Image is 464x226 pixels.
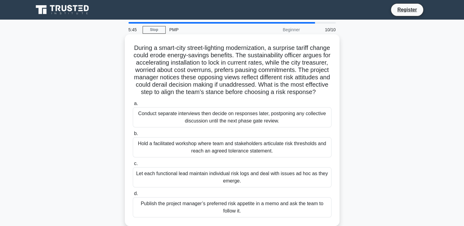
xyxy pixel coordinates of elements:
div: 5:45 [125,24,143,36]
a: Stop [143,26,166,34]
div: 10/10 [304,24,339,36]
div: Hold a facilitated workshop where team and stakeholders articulate risk thresholds and reach an a... [133,137,332,157]
div: Let each functional lead maintain individual risk logs and deal with issues ad hoc as they emerge. [133,167,332,187]
a: Register [393,6,420,13]
div: Publish the project manager’s preferred risk appetite in a memo and ask the team to follow it. [133,197,332,217]
h5: During a smart-city street-lighting modernization, a surprise tariff change could erode energy-sa... [132,44,332,96]
span: a. [134,101,138,106]
div: Beginner [250,24,304,36]
div: PMP [166,24,250,36]
span: d. [134,191,138,196]
div: Conduct separate interviews then decide on responses later, postponing any collective discussion ... [133,107,332,127]
span: c. [134,161,138,166]
span: b. [134,131,138,136]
